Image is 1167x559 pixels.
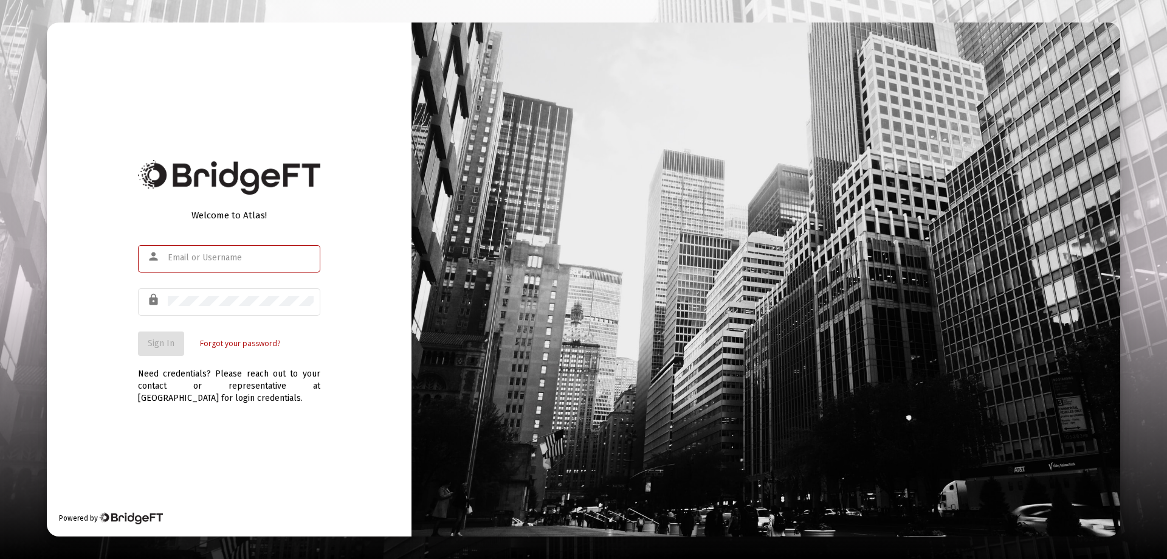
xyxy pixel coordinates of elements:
span: Sign In [148,338,174,349]
input: Email or Username [168,253,314,263]
button: Sign In [138,332,184,356]
img: Bridge Financial Technology Logo [138,160,320,195]
div: Powered by [59,512,163,524]
img: Bridge Financial Technology Logo [99,512,163,524]
div: Need credentials? Please reach out to your contact or representative at [GEOGRAPHIC_DATA] for log... [138,356,320,404]
a: Forgot your password? [200,338,280,350]
div: Welcome to Atlas! [138,209,320,221]
mat-icon: person [147,249,162,264]
mat-icon: lock [147,293,162,307]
